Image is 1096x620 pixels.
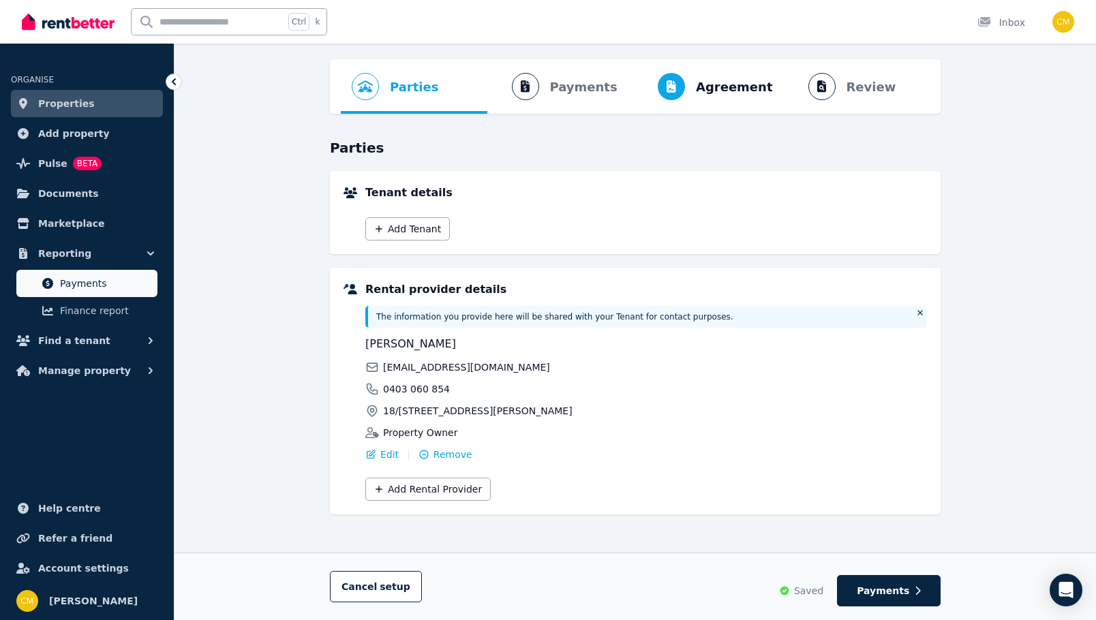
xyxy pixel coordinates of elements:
span: Payments [857,584,909,598]
span: [PERSON_NAME] [365,336,642,352]
span: setup [380,580,410,593]
div: Inbox [977,16,1025,29]
a: Payments [16,270,157,297]
span: Manage property [38,362,131,379]
span: k [315,16,320,27]
span: Ctrl [288,13,309,31]
span: Parties [390,78,438,97]
button: Manage property [11,357,163,384]
span: Reporting [38,245,91,262]
span: Finance report [60,303,152,319]
span: Account settings [38,560,129,576]
span: 0403 060 854 [383,382,450,396]
button: Add Rental Provider [365,478,491,501]
span: Add property [38,125,110,142]
a: Finance report [16,297,157,324]
button: Cancelsetup [330,571,422,602]
img: Colin Mowbray [1052,11,1074,33]
img: Colin Mowbray [16,590,38,612]
span: Pulse [38,155,67,172]
span: Properties [38,95,95,112]
button: Find a tenant [11,327,163,354]
span: ORGANISE [11,75,54,84]
span: Documents [38,185,99,202]
span: Remove [433,448,472,461]
span: Saved [794,584,823,598]
span: BETA [73,157,102,170]
span: Find a tenant [38,332,110,349]
a: Account settings [11,555,163,582]
a: Documents [11,180,163,207]
a: Refer a friend [11,525,163,552]
span: Property Owner [383,426,457,439]
a: Add property [11,120,163,147]
span: | [407,448,410,461]
span: Marketplace [38,215,104,232]
a: PulseBETA [11,150,163,177]
div: Open Intercom Messenger [1050,574,1082,606]
button: Remove [418,448,472,461]
img: RentBetter [22,12,115,32]
a: Properties [11,90,163,117]
button: Parties [341,59,449,114]
button: Agreement [633,59,784,114]
p: The information you provide here will be shared with your Tenant for contact purposes. [376,311,908,322]
button: Edit [365,448,399,461]
h3: Parties [330,138,941,157]
span: [PERSON_NAME] [49,593,138,609]
span: Agreement [696,78,773,97]
button: Add Tenant [365,217,450,241]
button: Reporting [11,240,163,267]
a: Marketplace [11,210,163,237]
button: Payments [837,575,941,606]
span: Edit [380,448,399,461]
h5: Tenant details [365,185,927,201]
span: Help centre [38,500,101,516]
span: Refer a friend [38,530,112,546]
nav: Progress [330,59,941,114]
span: 18/[STREET_ADDRESS][PERSON_NAME] [383,404,573,418]
a: Help centre [11,495,163,522]
span: [EMAIL_ADDRESS][DOMAIN_NAME] [383,360,550,374]
h5: Rental provider details [365,281,927,298]
span: Payments [60,275,152,292]
img: Rental providers [344,284,357,294]
span: Cancel [341,581,410,592]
